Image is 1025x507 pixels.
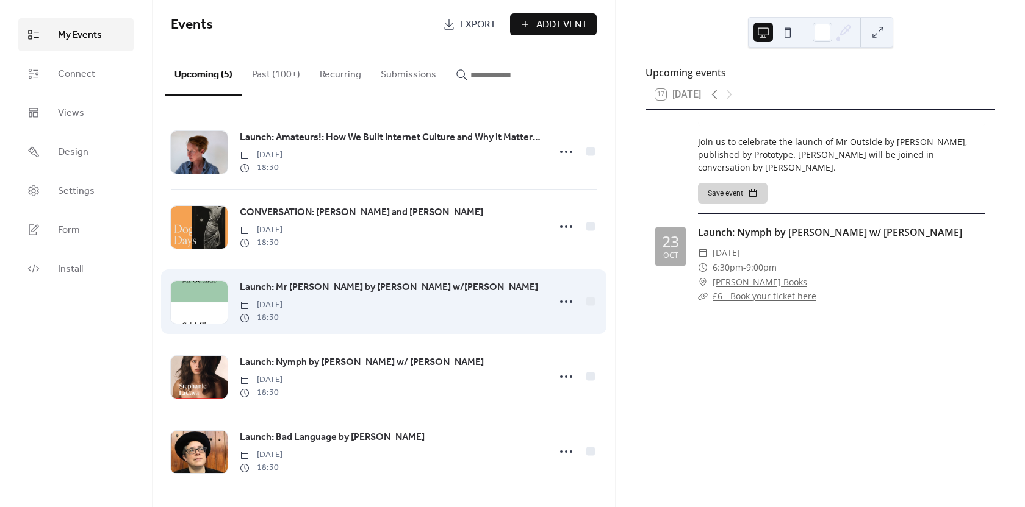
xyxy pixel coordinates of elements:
a: Design [18,135,134,168]
a: CONVERSATION: [PERSON_NAME] and [PERSON_NAME] [240,205,483,221]
button: Submissions [371,49,446,94]
span: Form [58,223,80,238]
span: Launch: Bad Language by [PERSON_NAME] [240,430,425,445]
span: Settings [58,184,95,199]
span: CONVERSATION: [PERSON_NAME] and [PERSON_NAME] [240,205,483,220]
span: 6:30pm [713,260,743,275]
span: Install [58,262,83,277]
span: 18:30 [240,386,282,399]
div: 23 [662,234,679,249]
a: Connect [18,57,134,90]
a: Launch: Mr [PERSON_NAME] by [PERSON_NAME] w/[PERSON_NAME] [240,280,538,296]
a: Settings [18,174,134,207]
button: Past (100+) [242,49,310,94]
span: Connect [58,67,95,82]
span: Design [58,145,88,160]
a: Form [18,213,134,246]
div: ​ [698,275,708,289]
a: Launch: Nymph by [PERSON_NAME] w/ [PERSON_NAME] [698,225,962,239]
div: Upcoming events [646,65,995,80]
span: Launch: Nymph by [PERSON_NAME] w/ [PERSON_NAME] [240,355,484,370]
span: 18:30 [240,161,282,174]
span: [DATE] [240,448,282,461]
a: Export [434,13,505,35]
span: Add Event [536,18,588,32]
span: Export [460,18,496,32]
a: Launch: Nymph by [PERSON_NAME] w/ [PERSON_NAME] [240,355,484,370]
span: Launch: Amateurs!: How We Built Internet Culture and Why it Matters by [PERSON_NAME] w/ [PERSON_N... [240,130,542,145]
span: [DATE] [240,374,282,386]
span: 18:30 [240,311,282,324]
a: Launch: Amateurs!: How We Built Internet Culture and Why it Matters by [PERSON_NAME] w/ [PERSON_N... [240,130,542,146]
span: 18:30 [240,461,282,474]
button: Recurring [310,49,371,94]
div: ​ [698,289,708,303]
a: Launch: Bad Language by [PERSON_NAME] [240,430,425,445]
span: [DATE] [713,246,740,260]
span: [DATE] [240,149,282,161]
a: £6 - Book your ticket here [713,290,816,302]
span: Launch: Mr [PERSON_NAME] by [PERSON_NAME] w/[PERSON_NAME] [240,280,538,295]
div: Oct [663,252,678,260]
div: Join us to celebrate the launch of Mr Outside by [PERSON_NAME], published by Prototype. [PERSON_N... [698,135,985,174]
button: Save event [698,183,768,204]
div: ​ [698,246,708,260]
div: ​ [698,260,708,275]
span: Events [171,12,213,38]
a: Views [18,96,134,129]
a: Install [18,252,134,285]
button: Add Event [510,13,597,35]
button: Upcoming (5) [165,49,242,96]
span: - [743,260,746,275]
span: [DATE] [240,224,282,236]
a: My Events [18,18,134,51]
span: [DATE] [240,299,282,311]
span: Views [58,106,84,121]
span: My Events [58,28,102,43]
span: 18:30 [240,236,282,249]
span: 9:00pm [746,260,777,275]
a: [PERSON_NAME] Books [713,275,807,289]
